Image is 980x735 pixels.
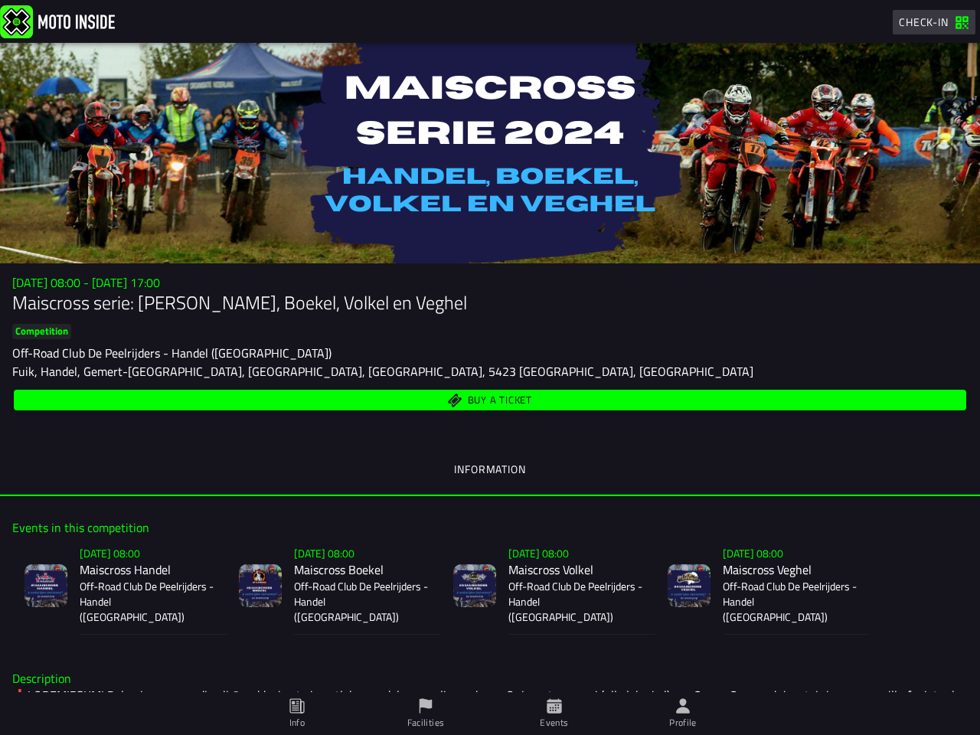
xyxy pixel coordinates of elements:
ion-text: Competition [15,323,68,338]
ion-label: Facilities [407,716,445,730]
ion-text: Fuik, Handel, Gemert-[GEOGRAPHIC_DATA], [GEOGRAPHIC_DATA], [GEOGRAPHIC_DATA], 5423 [GEOGRAPHIC_DA... [12,362,753,381]
ion-label: Events [540,716,568,730]
h2: Maiscross Handel [80,563,214,577]
span: Check-in [899,14,949,30]
h1: Maiscross serie: [PERSON_NAME], Boekel, Volkel en Veghel [12,290,968,315]
ion-label: Profile [669,716,697,730]
img: event-image [239,563,282,606]
h3: Events in this competition [12,521,968,535]
p: Off-Road Club De Peelrijders - Handel ([GEOGRAPHIC_DATA]) [294,579,429,625]
ion-text: [DATE] 08:00 [508,545,569,561]
p: Off-Road Club De Peelrijders - Handel ([GEOGRAPHIC_DATA]) [723,579,857,625]
ion-text: Off-Road Club De Peelrijders - Handel ([GEOGRAPHIC_DATA]) [12,344,332,362]
img: event-image [24,563,67,606]
p: Off-Road Club De Peelrijders - Handel ([GEOGRAPHIC_DATA]) [80,579,214,625]
ion-text: [DATE] 08:00 [723,545,783,561]
h2: Maiscross Volkel [508,563,643,577]
h3: [DATE] 08:00 - [DATE] 17:00 [12,276,968,290]
a: Check-in [891,8,977,34]
span: Buy a ticket [468,395,532,405]
img: event-image [453,563,496,606]
img: event-image [668,563,710,606]
h2: Maiscross Boekel [294,563,429,577]
h2: Maiscross Veghel [723,563,857,577]
h3: Description [12,671,968,686]
ion-text: [DATE] 08:00 [294,545,354,561]
ion-label: Info [289,716,305,730]
ion-text: [DATE] 08:00 [80,545,140,561]
p: Off-Road Club De Peelrijders - Handel ([GEOGRAPHIC_DATA]) [508,579,643,625]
